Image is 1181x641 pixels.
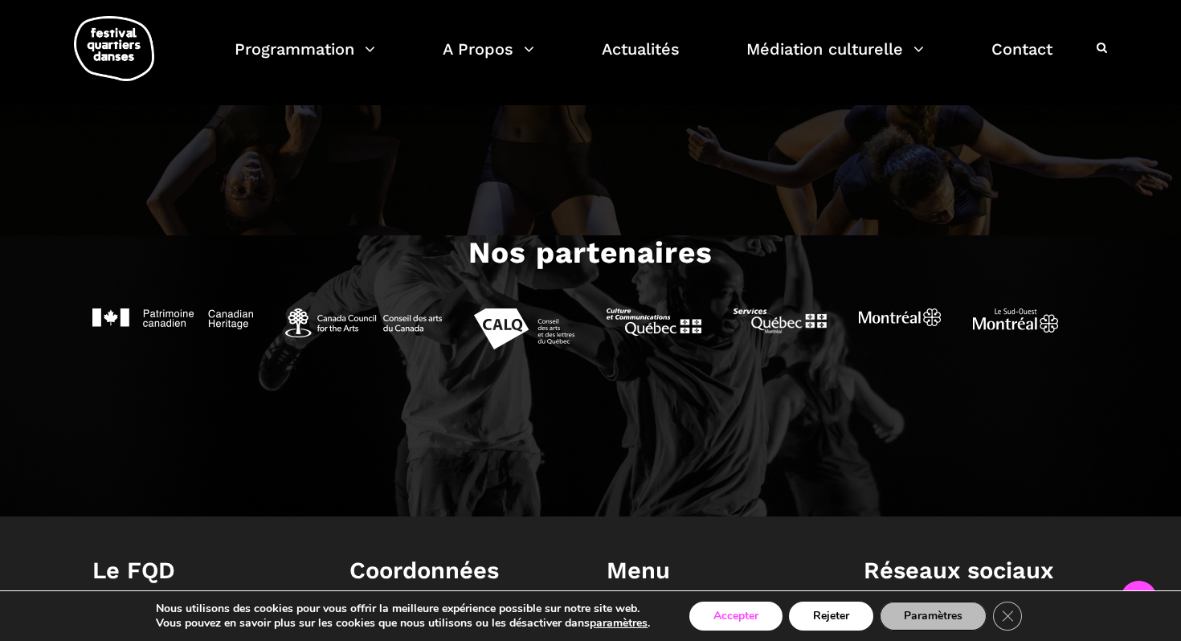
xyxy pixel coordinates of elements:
img: Services Québec [734,308,827,333]
a: Contact [991,35,1052,83]
button: paramètres [590,616,648,631]
button: Paramètres [880,602,987,631]
img: Ville de Montréal [859,308,941,326]
h3: Nos partenaires [468,235,713,276]
button: Close GDPR Cookie Banner [993,602,1022,631]
img: logo-fqd-med [74,16,154,81]
img: Patrimoine Canadien [92,308,253,329]
img: CALQ [474,308,574,349]
a: Médiation culturelle [746,35,924,83]
a: Programmation [235,35,375,83]
img: Sud Ouest Montréal [973,308,1058,333]
h1: Menu [607,557,832,585]
h1: Coordonnées [349,557,574,585]
a: Actualités [602,35,680,83]
a: A Propos [443,35,534,83]
h1: Le FQD [92,557,317,585]
p: Vous pouvez en savoir plus sur les cookies que nous utilisons ou les désactiver dans . [156,616,650,631]
p: Nous utilisons des cookies pour vous offrir la meilleure expérience possible sur notre site web. [156,602,650,616]
button: Rejeter [789,602,873,631]
img: Conseil des arts Canada [285,308,442,337]
img: MCCQ [607,308,701,336]
h1: Réseaux sociaux [864,557,1089,585]
button: Accepter [689,602,783,631]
